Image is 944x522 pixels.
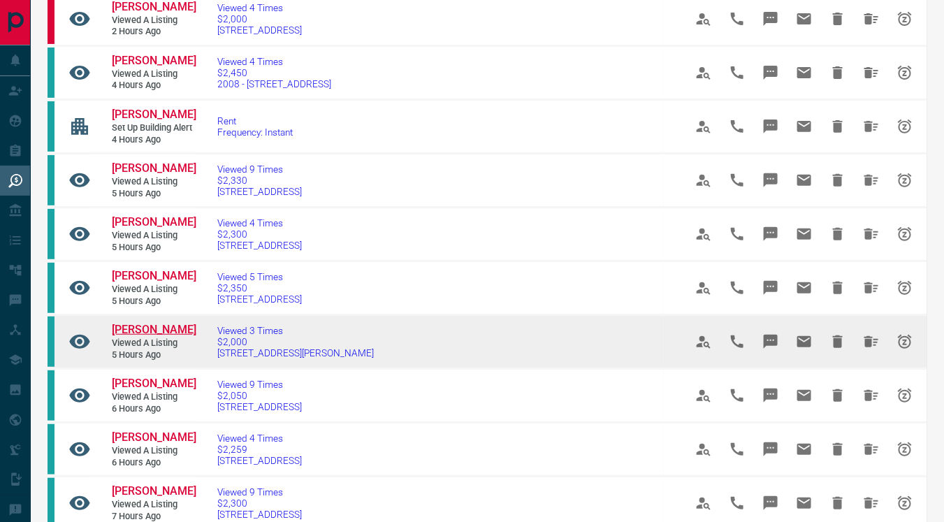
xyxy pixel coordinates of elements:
span: Hide [821,325,855,358]
span: Rent [217,115,293,126]
span: Snooze [888,379,922,412]
a: RentFrequency: Instant [217,115,293,138]
span: Message [754,164,787,197]
span: Viewed 4 Times [217,56,331,67]
span: Hide [821,486,855,520]
span: 6 hours ago [112,403,196,415]
span: [STREET_ADDRESS] [217,24,302,36]
span: Hide [821,433,855,466]
span: $2,450 [217,67,331,78]
div: condos.ca [48,48,55,98]
span: Call [720,325,754,358]
span: Message [754,271,787,305]
a: Viewed 5 Times$2,350[STREET_ADDRESS] [217,271,302,305]
span: [STREET_ADDRESS] [217,186,302,197]
span: [STREET_ADDRESS] [217,509,302,520]
span: Message [754,110,787,143]
span: Snooze [888,433,922,466]
span: Hide [821,164,855,197]
span: Hide All from Katherine Chan [855,110,888,143]
a: [PERSON_NAME] [112,269,196,284]
div: condos.ca [48,101,55,152]
a: [PERSON_NAME] [112,161,196,176]
span: Viewed 4 Times [217,2,302,13]
span: Snooze [888,486,922,520]
span: 2008 - [STREET_ADDRESS] [217,78,331,89]
div: condos.ca [48,424,55,474]
span: Message [754,486,787,520]
span: Viewed a Listing [112,445,196,457]
span: [PERSON_NAME] [112,430,196,444]
a: [PERSON_NAME] [112,323,196,338]
span: $2,330 [217,175,302,186]
div: condos.ca [48,317,55,367]
span: Call [720,164,754,197]
a: Viewed 4 Times$2,000[STREET_ADDRESS] [217,2,302,36]
span: Hide All from Rowena Vita [855,379,888,412]
span: 5 hours ago [112,242,196,254]
span: Message [754,433,787,466]
span: Hide All from Odette Velasquez [855,486,888,520]
span: Hide [821,217,855,251]
span: Viewed a Listing [112,338,196,349]
span: Snooze [888,164,922,197]
a: [PERSON_NAME] [112,484,196,499]
span: Email [787,110,821,143]
div: condos.ca [48,209,55,259]
span: View Profile [687,433,720,466]
span: Email [787,486,821,520]
span: Hide [821,2,855,36]
span: Message [754,379,787,412]
span: Message [754,217,787,251]
span: $2,350 [217,282,302,293]
span: [PERSON_NAME] [112,484,196,498]
span: [STREET_ADDRESS] [217,401,302,412]
span: Viewed 9 Times [217,379,302,390]
span: Hide All from Katherine Chan [855,56,888,89]
span: $2,000 [217,336,374,347]
span: Snooze [888,110,922,143]
span: Snooze [888,217,922,251]
span: $2,300 [217,498,302,509]
a: [PERSON_NAME] [112,377,196,391]
span: Viewed 9 Times [217,486,302,498]
span: Call [720,379,754,412]
span: [PERSON_NAME] [112,161,196,175]
span: Email [787,379,821,412]
span: Hide All from Katherine Chan [855,164,888,197]
span: 2 hours ago [112,26,196,38]
a: Viewed 3 Times$2,000[STREET_ADDRESS][PERSON_NAME] [217,325,374,358]
span: Viewed a Listing [112,499,196,511]
div: condos.ca [48,155,55,205]
span: [PERSON_NAME] [112,215,196,229]
span: Frequency: Instant [217,126,293,138]
span: [PERSON_NAME] [112,323,196,336]
span: View Profile [687,2,720,36]
span: Call [720,56,754,89]
span: [STREET_ADDRESS] [217,455,302,466]
span: Viewed a Listing [112,230,196,242]
span: Message [754,56,787,89]
span: $2,000 [217,13,302,24]
span: View Profile [687,164,720,197]
span: Snooze [888,271,922,305]
a: Viewed 9 Times$2,330[STREET_ADDRESS] [217,164,302,197]
span: Viewed a Listing [112,68,196,80]
span: Hide All from Katherine Chan [855,217,888,251]
span: View Profile [687,110,720,143]
span: Viewed a Listing [112,391,196,403]
a: [PERSON_NAME] [112,430,196,445]
span: Viewed a Listing [112,284,196,296]
span: View Profile [687,271,720,305]
span: Viewed 4 Times [217,433,302,444]
span: Snooze [888,56,922,89]
span: Hide [821,56,855,89]
span: Call [720,433,754,466]
span: $2,259 [217,444,302,455]
span: $2,300 [217,229,302,240]
span: 4 hours ago [112,134,196,146]
span: View Profile [687,486,720,520]
span: Call [720,486,754,520]
span: View Profile [687,325,720,358]
span: 4 hours ago [112,80,196,92]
